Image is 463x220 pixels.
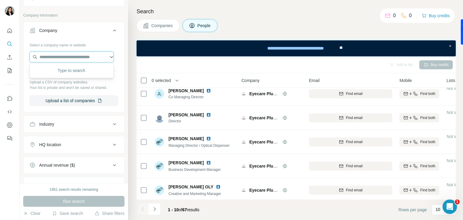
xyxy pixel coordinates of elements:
div: 1961 search results remaining [50,187,98,192]
span: People [197,23,211,29]
div: HQ location [39,142,61,148]
div: Type to search [31,64,112,77]
button: Find both [399,89,439,98]
span: 0 selected [152,77,171,83]
button: Find both [399,137,439,146]
span: [PERSON_NAME] [169,112,204,118]
span: Eyecare Plus Optometry [249,188,298,193]
img: Logo of Eyecare Plus Optometry [241,115,246,120]
div: Employees (size) [39,183,71,189]
p: 0 [409,12,412,19]
button: Use Surfe API [5,106,14,117]
span: Eyecare Plus Optometry [249,164,298,168]
span: Find both [420,115,435,121]
span: Eyecare Plus Optometry [249,140,298,144]
button: Use Surfe on LinkedIn [5,93,14,104]
button: Feedback [5,133,14,144]
span: Find email [346,91,363,96]
button: Search [5,39,14,49]
button: Enrich CSV [5,52,14,63]
img: Logo of Eyecare Plus Optometry [241,140,246,144]
span: 67 [182,207,187,212]
button: Find email [309,186,392,195]
span: Co Managing Director [169,94,213,100]
button: Find email [309,113,392,122]
button: Upload a list of companies [30,95,118,106]
button: Dashboard [5,120,14,130]
span: Eyecare Plus Optometry [249,91,298,96]
div: Annual revenue ($) [39,162,75,168]
span: Company [241,77,260,83]
button: Share filters [95,210,124,216]
img: LinkedIn logo [216,184,221,189]
span: [PERSON_NAME] OLY [169,184,213,190]
span: Creative and Marketing Manager [169,192,221,196]
p: Your list is private and won't be saved or shared. [30,85,118,90]
button: Navigate to next page [149,203,161,215]
button: Company [24,23,124,40]
img: Avatar [155,185,164,195]
span: Find both [420,91,435,96]
span: Eyecare Plus Optometry [249,115,298,120]
span: Find email [346,163,363,169]
img: Logo of Eyecare Plus Optometry [241,164,246,168]
span: Mobile [399,77,412,83]
button: Quick start [5,25,14,36]
img: Avatar [155,137,164,147]
div: Select a company name or website [30,40,118,48]
img: Logo of Eyecare Plus Optometry [241,91,246,96]
span: Find both [420,163,435,169]
span: Find both [420,139,435,145]
span: Email [309,77,320,83]
button: Find email [309,162,392,171]
button: My lists [5,65,14,76]
button: Find email [309,137,392,146]
span: of [179,207,182,212]
iframe: Banner [137,40,456,56]
span: Companies [151,23,173,29]
div: Company [39,27,57,33]
span: Lists [446,77,455,83]
span: [PERSON_NAME] [169,88,204,94]
button: Find both [399,186,439,195]
button: Industry [24,117,124,131]
img: LinkedIn logo [206,136,211,141]
p: 0 [393,12,396,19]
button: Employees (size) [24,178,124,193]
img: Avatar [155,161,164,171]
span: Business Development Manager [169,168,221,172]
button: Annual revenue ($) [24,158,124,172]
span: results [168,207,199,212]
span: 1 [455,200,460,204]
p: 10 [436,206,440,212]
button: Clear [23,210,40,216]
button: Find both [399,113,439,122]
p: Company information [23,13,124,18]
div: Industry [39,121,54,127]
span: Find email [346,139,363,145]
span: Director [169,118,213,124]
button: Find both [399,162,439,171]
span: Find both [420,187,435,193]
iframe: Intercom live chat [443,200,457,214]
div: JL [155,89,164,99]
button: Save search [52,210,83,216]
span: [PERSON_NAME] [169,136,204,142]
img: LinkedIn logo [206,112,211,117]
button: Find email [309,89,392,98]
img: LinkedIn logo [206,88,211,93]
span: Managing Director / Optical Dispenser [169,143,230,148]
p: Upload a CSV of company websites. [30,80,118,85]
img: Avatar [5,6,14,16]
img: Logo of Eyecare Plus Optometry [241,188,246,193]
span: Rows per page [398,207,427,213]
span: 1 - 10 [168,207,179,212]
h4: Search [137,7,456,16]
img: LinkedIn logo [206,160,211,165]
span: Find email [346,115,363,121]
span: Find email [346,187,363,193]
span: [PERSON_NAME] [169,160,204,166]
img: Avatar [155,113,164,123]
